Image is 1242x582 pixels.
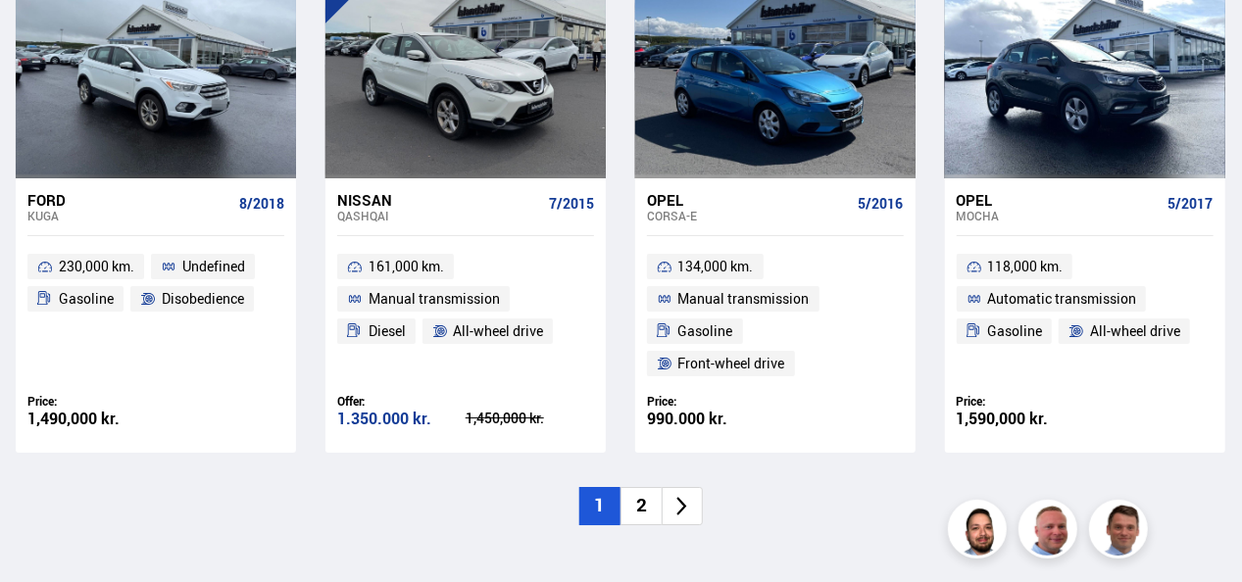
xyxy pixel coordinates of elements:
[369,255,444,278] span: 161,000 km.
[337,209,541,222] div: Qashqai
[337,394,466,409] div: Offer:
[647,394,775,409] div: Price:
[239,196,284,212] span: 8/2018
[369,319,406,343] span: Diesel
[27,209,231,222] div: Kuga
[635,178,916,453] a: Opel Corsa-e 5/2016 134,000 km. Manual transmission Gasoline Front-wheel drive Price: 990.000 kr.
[337,408,431,429] font: 1.350.000 kr.
[1092,503,1151,561] img: FbJEzSuNWCJXmdc-.webp
[1168,196,1214,212] span: 5/2017
[579,487,621,525] li: 1
[647,191,851,209] div: Opel
[369,287,500,311] span: Manual transmission
[945,178,1225,453] a: Opel Mocha 5/2017 118,000 km. Automatic transmission Gasoline All-wheel drive Price: 1,590,000 kr.
[678,255,754,278] span: 134,000 km.
[647,209,851,222] div: Corsa-e
[957,408,1049,429] font: 1,590,000 kr.
[957,191,1161,209] div: Opel
[621,487,662,525] li: 2
[162,287,244,311] span: Disobedience
[549,196,594,212] span: 7/2015
[678,287,810,311] span: Manual transmission
[466,412,594,425] div: 1,450,000 kr.
[678,352,785,375] span: Front-wheel drive
[182,255,245,278] span: Undefined
[1090,319,1180,343] span: All-wheel drive
[957,209,1161,222] div: Mocha
[859,196,904,212] span: 5/2016
[27,408,120,429] font: 1,490,000 kr.
[987,255,1063,278] span: 118,000 km.
[647,408,727,429] font: 990.000 kr.
[59,255,134,278] span: 230,000 km.
[957,394,1085,409] div: Price:
[1021,503,1080,561] img: siFngHWaQ9KaOqBr.png
[987,287,1136,311] span: Automatic transmission
[951,503,1010,561] img: nhp88E3Fdnt1Opn2.png
[987,319,1042,343] span: Gasoline
[59,287,114,311] span: Gasoline
[678,319,733,343] span: Gasoline
[16,178,296,453] a: Ford Kuga 8/2018 230,000 km. Undefined Gasoline Disobedience Price: 1,490,000 kr.
[16,8,75,67] button: Open LiveChat chat widget
[27,394,156,409] div: Price:
[337,191,541,209] div: Nissan
[453,319,543,343] span: All-wheel drive
[325,178,606,453] a: Nissan Qashqai 7/2015 161,000 km. Manual transmission Diesel All-wheel drive Offer: 1.350.000 kr....
[27,191,231,209] div: Ford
